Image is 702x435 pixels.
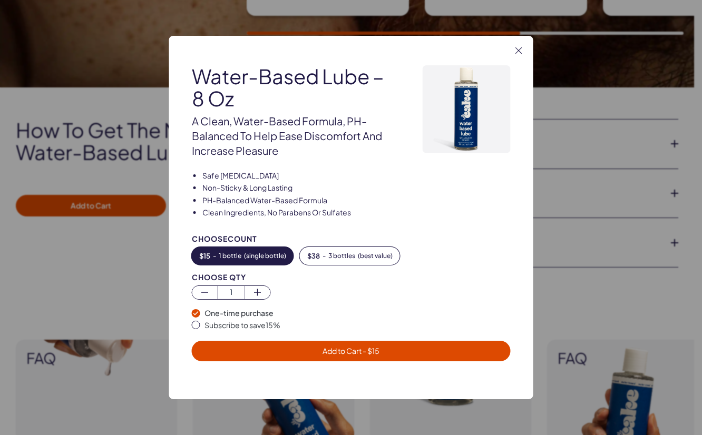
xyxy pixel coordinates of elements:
[244,252,286,260] span: ( single bottle )
[358,252,393,260] span: ( best value )
[328,252,355,260] span: 3 bottles
[192,247,294,265] button: -
[192,114,394,158] div: A clean, water-based formula, pH-balanced to help ease discomfort and increase pleasure
[192,341,511,361] button: Add to Cart - $15
[202,207,394,218] li: Clean ingredients, no parabens or sulfates
[192,273,511,281] div: Choose Qty
[192,65,394,110] div: Water-Based Lube – 8 oz
[307,252,320,260] span: $ 38
[204,308,511,319] div: One-time purchase
[204,320,511,330] div: Subscribe to save 15 %
[202,195,394,206] li: pH-balanced water-based formula
[202,171,394,181] li: Safe [MEDICAL_DATA]
[362,346,379,355] span: - $ 15
[202,183,394,193] li: Non-sticky & long lasting
[423,65,511,153] img: single bottle
[323,346,379,355] span: Add to Cart
[199,252,210,260] span: $ 15
[219,252,241,260] span: 1 bottle
[300,247,400,265] button: -
[218,286,244,298] span: 1
[192,235,511,243] div: Choose Count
